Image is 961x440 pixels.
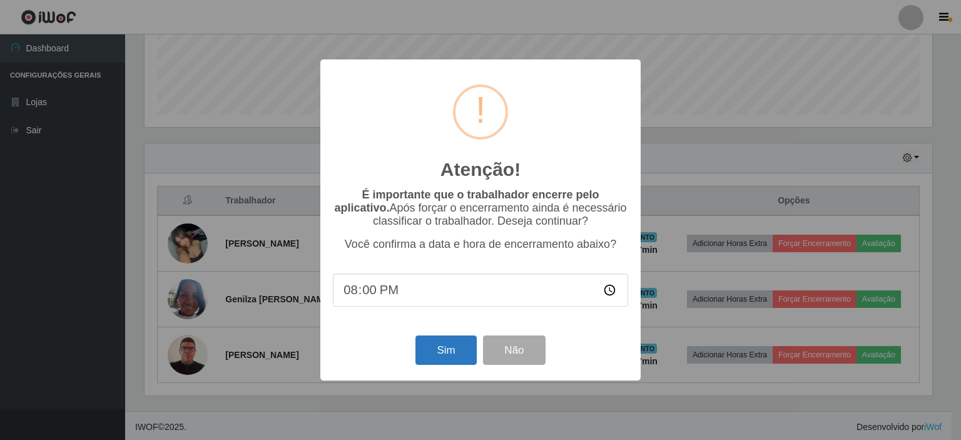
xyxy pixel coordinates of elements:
h2: Atenção! [440,158,521,181]
p: Após forçar o encerramento ainda é necessário classificar o trabalhador. Deseja continuar? [333,188,628,228]
p: Você confirma a data e hora de encerramento abaixo? [333,238,628,251]
button: Sim [415,335,476,365]
b: É importante que o trabalhador encerre pelo aplicativo. [334,188,599,214]
button: Não [483,335,545,365]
